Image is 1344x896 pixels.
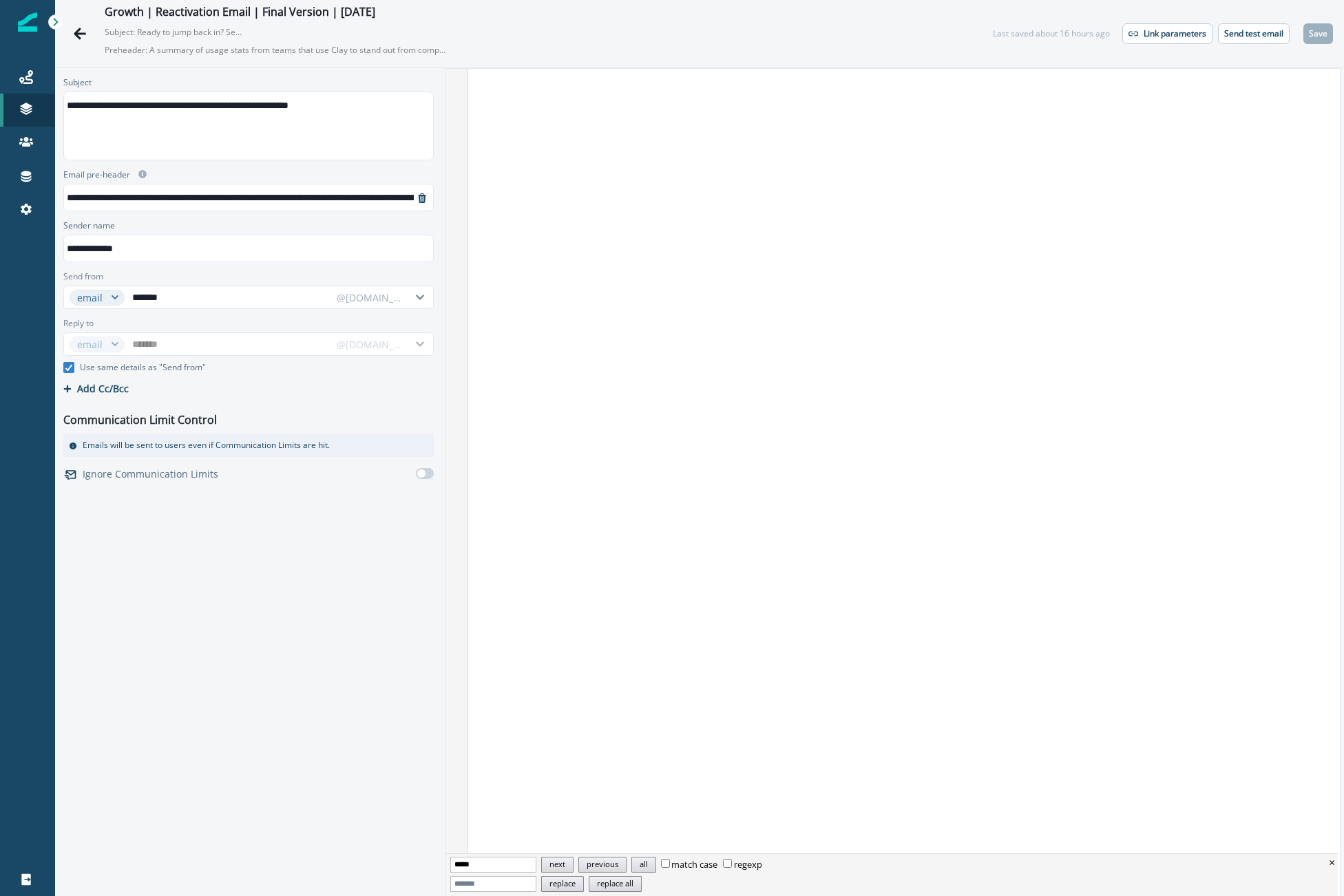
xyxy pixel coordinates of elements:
button: Send test email [1218,23,1290,44]
p: Send test email [1224,29,1283,39]
label: regexp [723,858,762,871]
button: all [631,857,656,873]
p: Communication Limit Control [63,412,217,428]
p: Subject [63,76,92,92]
p: Email pre-header [63,169,130,184]
input: match case [661,859,670,868]
p: Preheader: A summary of usage stats from teams that use Clay to stand out from competitors. Join ... [105,39,449,62]
p: Emails will be sent to users even if Communication Limits are hit. [83,439,330,451]
input: Find [450,857,536,873]
input: Replace [450,876,536,892]
p: Sender name [63,220,115,235]
p: Use same details as "Send from" [80,361,206,374]
p: Subject: Ready to jump back in? See how winning GTM teams are using Clay. [105,21,242,39]
button: replace [541,876,584,892]
button: next [541,857,574,873]
p: Link parameters [1144,29,1206,39]
label: match case [661,858,718,871]
button: Add Cc/Bcc [63,382,129,395]
button: close [1329,854,1335,871]
input: regexp [723,859,732,868]
label: Send from [63,270,103,283]
svg: remove-preheader [417,193,428,204]
div: Growth | Reactivation Email | Final Version | [DATE] [105,6,375,21]
button: replace all [589,876,642,892]
img: Inflection [18,12,37,32]
button: previous [578,857,627,873]
p: Ignore Communication Limits [83,467,218,481]
p: Save [1309,29,1327,39]
div: Last saved about 16 hours ago [993,28,1110,40]
button: Go back [66,20,94,47]
label: Reply to [63,317,94,330]
button: Save [1303,23,1333,44]
div: @[DOMAIN_NAME] [337,290,403,305]
button: Link parameters [1122,23,1212,44]
div: email [77,290,105,305]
